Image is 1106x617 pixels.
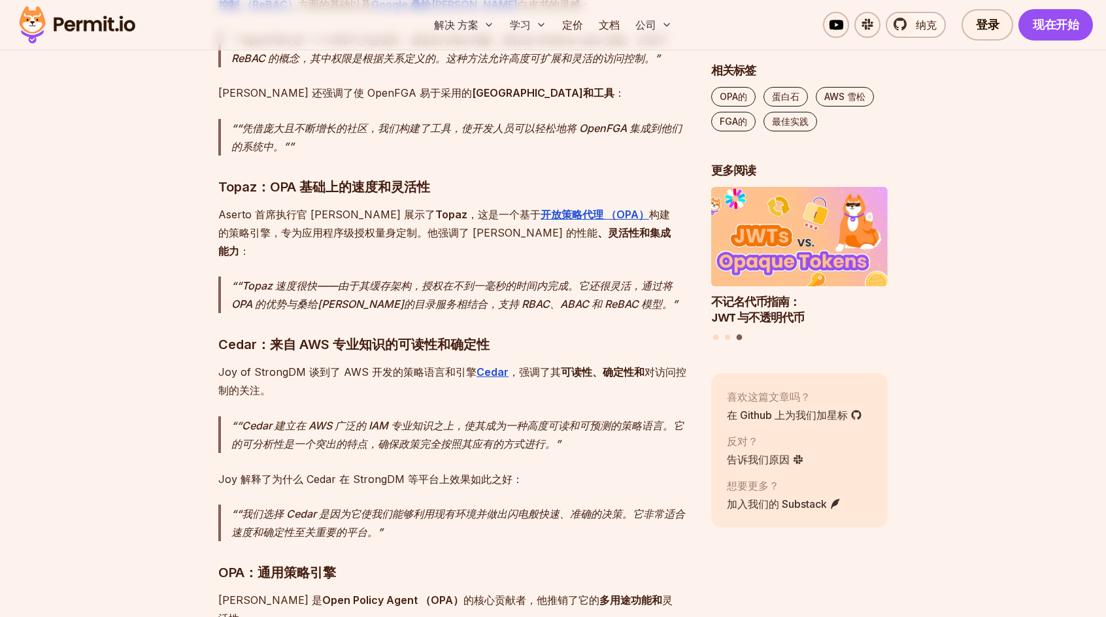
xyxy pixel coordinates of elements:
a: 现在开始 [1018,9,1093,41]
h3: 不记名代币指南：JWT 与不透明代币 [711,293,888,326]
a: 开放策略代理 （OPA） [541,208,649,221]
a: AWS 雪松 [816,87,874,107]
a: 登录 [962,9,1013,41]
h3: Topaz：OPA 基础上的速度和灵活性 [218,176,690,197]
button: 转到幻灯片 3 [736,334,742,340]
img: 不记名代币指南：JWT 与不透明代币 [711,187,888,286]
h2: 相关标签 [711,63,888,79]
a: 定价 [557,12,588,38]
p: “凭借庞大且不断增长的社区，我们构建了工具，使开发人员可以轻松地将 OpenFGA 集成到他们的系统中。” [231,119,690,156]
p: “Topaz 速度很快——由于其缓存架构，授权在不到一毫秒的时间内完成。它还很灵活，通过将 OPA 的优势与桑给[PERSON_NAME]的目录服务相结合，支持 RBAC、ABAC 和 ReBA... [231,276,690,313]
a: 告诉我们原因 [727,452,804,467]
a: Cedar [477,365,509,378]
button: 转到幻灯片 2 [725,335,730,340]
a: 加入我们的 Substack [727,496,841,512]
font: 公司 [635,17,656,33]
h3: OPA：通用策略引擎 [218,562,690,583]
p: Joy of StrongDM 谈到了 AWS 开发的策略语言和引擎 ，强调了其 对访问控制的关注。 [218,363,690,399]
strong: 多用途功能和 [599,593,662,607]
button: 解决 方案 [429,12,499,38]
a: FGA的 [711,112,756,131]
p: Aserto 首席执行官 [PERSON_NAME] 展示了 ，这是一个基于 构建的策略引擎，专为应用程序级授权量身定制。他强调了 [PERSON_NAME] 的性能 ： [218,205,690,260]
button: 公司 [630,12,677,38]
p: 喜欢这篇文章吗？ [727,389,862,405]
a: 在 Github 上为我们加星标 [727,407,862,423]
a: 文档 [594,12,625,38]
strong: Topaz [435,208,467,221]
button: 学习 [505,12,552,38]
img: 许可证标志 [13,3,141,47]
button: 转到幻灯片 1 [713,335,718,340]
p: 反对？ [727,433,804,449]
a: 纳克 [886,12,946,38]
strong: 可读性、确定性和 [561,365,645,378]
p: “我们选择 Cedar 是因为它使我们能够利用现有环境并做出闪电般快速、准确的决策。它非常适合速度和确定性至关重要的平台。 [231,505,690,541]
font: 解决 方案 [434,17,478,33]
a: 最佳实践 [763,112,817,131]
font: 学习 [510,17,531,33]
a: 蛋白石 [763,87,808,107]
div: 职位 [711,187,888,342]
span: 纳克 [908,17,937,33]
a: OPA的 [711,87,756,107]
p: Joy 解释了为什么 Cedar 在 StrongDM 等平台上效果如此之好： [218,470,690,488]
h2: 更多阅读 [711,163,888,179]
h3: Cedar：来自 AWS 专业知识的可读性和确定性 [218,334,690,355]
strong: [GEOGRAPHIC_DATA]和工具 [472,86,614,99]
strong: Open Policy Agent （OPA） [322,593,463,607]
p: 想要更多？ [727,478,841,493]
strong: 、灵活性和集成能力 [218,226,671,258]
p: [PERSON_NAME] 还强调了使 OpenFGA 易于采用的 ： [218,84,690,102]
p: “Cedar 建立在 AWS 广泛的 IAM 专业知识之上，使其成为一种高度可读和可预测的策略语言。它的可分析性是一个突出的特点，确保政策完全按照其应有的方式进行。 [231,416,690,453]
li: 3 的 3 [711,187,888,326]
